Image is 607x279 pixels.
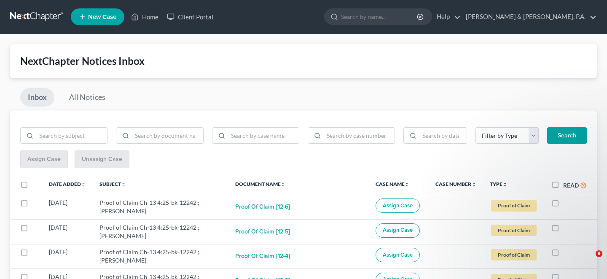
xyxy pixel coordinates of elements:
[324,128,395,144] input: Search by case number
[405,182,410,187] i: unfold_more
[341,9,418,24] input: Search by name...
[42,195,93,219] td: [DATE]
[578,250,599,271] iframe: Intercom live chat
[93,195,228,219] td: Proof of Claim Ch-13 4:25-bk-12242 ; [PERSON_NAME]
[281,182,286,187] i: unfold_more
[235,223,290,240] button: Proof of Claim [12-5]
[376,181,410,187] a: Case Nameunfold_more
[163,9,218,24] a: Client Portal
[547,127,587,144] button: Search
[20,88,54,107] a: Inbox
[435,181,476,187] a: Case Numberunfold_more
[42,220,93,244] td: [DATE]
[88,14,116,20] span: New Case
[432,9,461,24] a: Help
[93,220,228,244] td: Proof of Claim Ch-13 4:25-bk-12242 ; [PERSON_NAME]
[49,181,86,187] a: Date Addedunfold_more
[132,128,203,144] input: Search by document name
[99,181,126,187] a: Subjectunfold_more
[563,181,579,190] label: Read
[36,128,107,144] input: Search by subject
[121,182,126,187] i: unfold_more
[235,248,290,265] button: Proof of Claim [12-4]
[419,128,467,144] input: Search by date
[471,182,476,187] i: unfold_more
[462,9,596,24] a: [PERSON_NAME] & [PERSON_NAME], P.A.
[502,182,508,187] i: unfold_more
[376,248,420,262] button: Assign Case
[20,54,587,68] div: NextChapter Notices Inbox
[383,252,413,258] span: Assign Case
[228,128,299,144] input: Search by case name
[383,227,413,233] span: Assign Case
[383,202,413,209] span: Assign Case
[93,244,228,268] td: Proof of Claim Ch-13 4:25-bk-12242 ; [PERSON_NAME]
[376,199,420,213] button: Assign Case
[127,9,163,24] a: Home
[81,182,86,187] i: unfold_more
[376,223,420,238] button: Assign Case
[596,250,602,257] span: 9
[62,88,113,107] a: All Notices
[235,181,286,187] a: Document Nameunfold_more
[42,244,93,268] td: [DATE]
[490,181,508,187] a: Typeunfold_more
[235,199,290,215] button: Proof of Claim [12-6]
